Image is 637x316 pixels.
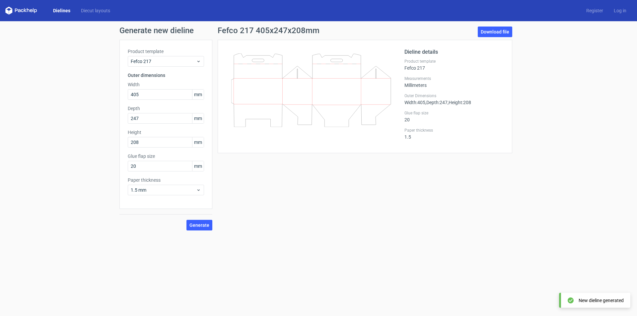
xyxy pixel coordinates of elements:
[192,90,204,99] span: mm
[579,297,624,304] div: New dieline generated
[404,128,504,140] div: 1.5
[192,137,204,147] span: mm
[448,100,471,105] span: , Height : 208
[404,100,425,105] span: Width : 405
[128,129,204,136] label: Height
[404,128,504,133] label: Paper thickness
[48,7,76,14] a: Dielines
[186,220,212,230] button: Generate
[404,59,504,64] label: Product template
[128,72,204,79] h3: Outer dimensions
[218,27,319,34] h1: Fefco 217 405x247x208mm
[404,110,504,122] div: 20
[119,27,518,34] h1: Generate new dieline
[128,105,204,112] label: Depth
[128,81,204,88] label: Width
[131,58,196,65] span: Fefco 217
[425,100,448,105] span: , Depth : 247
[128,177,204,183] label: Paper thickness
[404,76,504,81] label: Measurements
[404,76,504,88] div: Millimeters
[404,93,504,98] label: Outer Dimensions
[478,27,512,37] a: Download file
[581,7,608,14] a: Register
[131,187,196,193] span: 1.5 mm
[192,161,204,171] span: mm
[404,59,504,71] div: Fefco 217
[128,48,204,55] label: Product template
[608,7,632,14] a: Log in
[76,7,115,14] a: Diecut layouts
[189,223,209,227] span: Generate
[404,48,504,56] h2: Dieline details
[192,113,204,123] span: mm
[404,110,504,116] label: Glue flap size
[128,153,204,159] label: Glue flap size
